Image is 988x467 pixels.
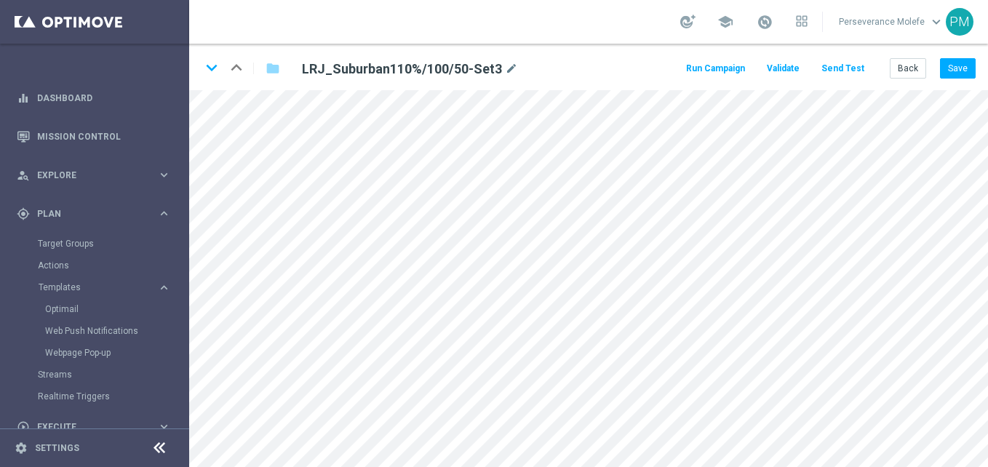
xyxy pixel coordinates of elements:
[266,60,280,77] i: folder
[684,59,747,79] button: Run Campaign
[16,131,172,143] button: Mission Control
[16,92,172,104] button: equalizer Dashboard
[17,117,171,156] div: Mission Control
[17,420,157,434] div: Execute
[717,14,733,30] span: school
[38,391,151,402] a: Realtime Triggers
[37,79,171,117] a: Dashboard
[157,168,171,182] i: keyboard_arrow_right
[765,59,802,79] button: Validate
[38,238,151,250] a: Target Groups
[946,8,973,36] div: PM
[505,60,518,78] i: mode_edit
[45,303,151,315] a: Optimail
[17,207,30,220] i: gps_fixed
[38,255,188,276] div: Actions
[45,347,151,359] a: Webpage Pop-up
[45,325,151,337] a: Web Push Notifications
[38,282,172,293] button: Templates keyboard_arrow_right
[37,209,157,218] span: Plan
[16,169,172,181] button: person_search Explore keyboard_arrow_right
[940,58,976,79] button: Save
[38,369,151,380] a: Streams
[38,386,188,407] div: Realtime Triggers
[16,421,172,433] button: play_circle_outline Execute keyboard_arrow_right
[17,79,171,117] div: Dashboard
[264,57,282,80] button: folder
[17,420,30,434] i: play_circle_outline
[928,14,944,30] span: keyboard_arrow_down
[890,58,926,79] button: Back
[39,283,157,292] div: Templates
[37,171,157,180] span: Explore
[17,92,30,105] i: equalizer
[17,169,157,182] div: Explore
[38,364,188,386] div: Streams
[157,281,171,295] i: keyboard_arrow_right
[157,207,171,220] i: keyboard_arrow_right
[16,208,172,220] button: gps_fixed Plan keyboard_arrow_right
[302,60,502,78] h2: LRJ_Suburban110%/100/50-Set3
[837,11,946,33] a: Perseverance Molefekeyboard_arrow_down
[201,57,223,79] i: keyboard_arrow_down
[819,59,867,79] button: Send Test
[38,233,188,255] div: Target Groups
[157,420,171,434] i: keyboard_arrow_right
[37,423,157,431] span: Execute
[37,117,171,156] a: Mission Control
[45,298,188,320] div: Optimail
[38,276,188,364] div: Templates
[17,207,157,220] div: Plan
[45,342,188,364] div: Webpage Pop-up
[15,442,28,455] i: settings
[38,260,151,271] a: Actions
[35,444,79,452] a: Settings
[39,283,143,292] span: Templates
[45,320,188,342] div: Web Push Notifications
[767,63,800,73] span: Validate
[17,169,30,182] i: person_search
